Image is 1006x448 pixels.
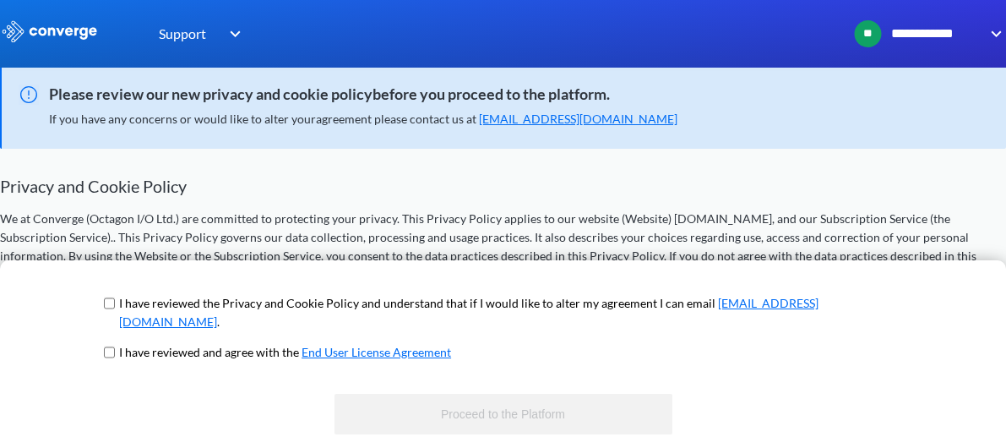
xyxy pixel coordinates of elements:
[334,394,672,434] button: Proceed to the Platform
[119,294,905,331] p: I have reviewed the Privacy and Cookie Policy and understand that if I would like to alter my agr...
[979,24,1006,44] img: downArrow.svg
[479,112,677,126] a: [EMAIL_ADDRESS][DOMAIN_NAME]
[2,83,989,107] span: Please review our new privacy and cookie policybefore you proceed to the platform.
[159,23,206,44] span: Support
[119,343,451,362] p: I have reviewed and agree with the
[302,345,451,359] a: End User License Agreement
[218,24,245,44] img: downArrow.svg
[49,112,677,126] span: If you have any concerns or would like to alter your agreement please contact us at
